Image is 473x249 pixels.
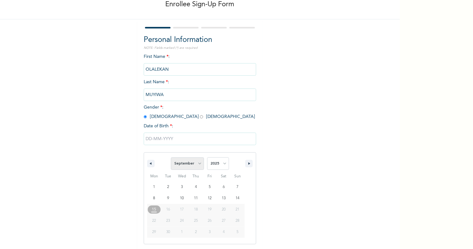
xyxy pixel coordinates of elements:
button: 24 [175,215,189,226]
button: 22 [147,215,161,226]
span: Last Name : [144,80,256,97]
span: 6 [223,181,225,193]
button: 27 [217,215,231,226]
span: First Name : [144,54,256,72]
p: NOTE: Fields marked (*) are required [144,46,256,50]
h2: Personal Information [144,34,256,46]
span: 22 [152,215,156,226]
span: 20 [222,204,226,215]
span: 17 [180,204,184,215]
input: Enter your first name [144,63,256,76]
span: Sun [231,171,245,181]
span: 24 [180,215,184,226]
button: 21 [231,204,245,215]
button: 11 [189,193,203,204]
span: 25 [194,215,198,226]
button: 29 [147,226,161,238]
span: 3 [181,181,183,193]
span: 11 [194,193,198,204]
span: 23 [166,215,170,226]
button: 14 [231,193,245,204]
span: 8 [153,193,155,204]
button: 20 [217,204,231,215]
button: 3 [175,181,189,193]
span: 29 [152,226,156,238]
span: 5 [209,181,211,193]
span: 15 [152,204,156,215]
button: 30 [161,226,175,238]
button: 10 [175,193,189,204]
span: 9 [167,193,169,204]
button: 15 [147,204,161,215]
span: 21 [236,204,240,215]
span: 10 [180,193,184,204]
span: 27 [222,215,226,226]
span: 16 [166,204,170,215]
span: 12 [208,193,212,204]
span: 26 [208,215,212,226]
button: 5 [203,181,217,193]
span: Fri [203,171,217,181]
span: 4 [195,181,197,193]
button: 4 [189,181,203,193]
input: DD-MM-YYYY [144,133,256,145]
span: Date of Birth : [144,123,173,130]
span: Sat [217,171,231,181]
span: 14 [236,193,240,204]
span: Gender : [DEMOGRAPHIC_DATA] [DEMOGRAPHIC_DATA] [144,105,255,119]
span: 19 [208,204,212,215]
button: 12 [203,193,217,204]
button: 16 [161,204,175,215]
span: 28 [236,215,240,226]
span: 1 [153,181,155,193]
button: 6 [217,181,231,193]
span: Tue [161,171,175,181]
span: Thu [189,171,203,181]
button: 17 [175,204,189,215]
button: 9 [161,193,175,204]
button: 28 [231,215,245,226]
button: 23 [161,215,175,226]
button: 13 [217,193,231,204]
button: 1 [147,181,161,193]
button: 19 [203,204,217,215]
input: Enter your last name [144,89,256,101]
span: 18 [194,204,198,215]
span: 13 [222,193,226,204]
button: 8 [147,193,161,204]
span: Wed [175,171,189,181]
span: 7 [237,181,239,193]
button: 7 [231,181,245,193]
span: Mon [147,171,161,181]
button: 18 [189,204,203,215]
span: 30 [166,226,170,238]
span: 2 [167,181,169,193]
button: 26 [203,215,217,226]
button: 25 [189,215,203,226]
button: 2 [161,181,175,193]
